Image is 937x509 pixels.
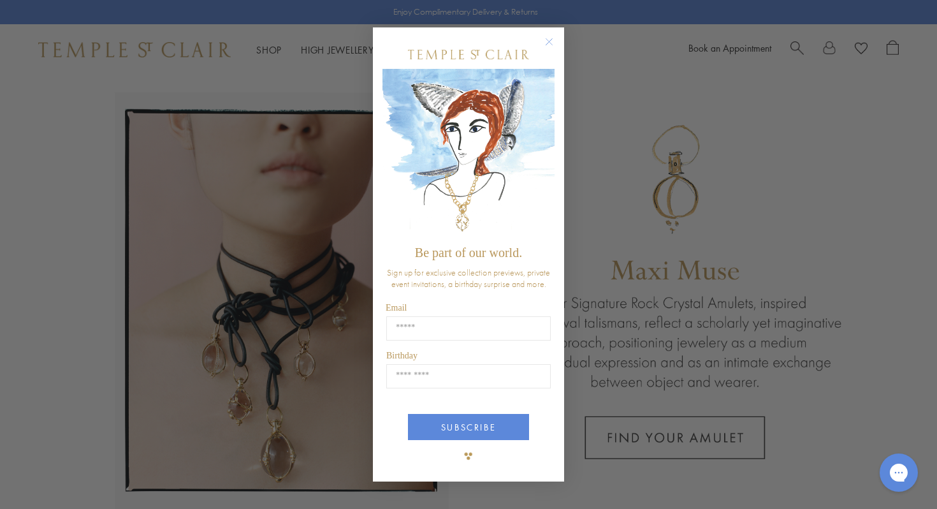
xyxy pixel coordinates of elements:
[386,316,551,341] input: Email
[387,267,550,290] span: Sign up for exclusive collection previews, private event invitations, a birthday surprise and more.
[873,449,924,496] iframe: Gorgias live chat messenger
[408,414,529,440] button: SUBSCRIBE
[382,69,555,239] img: c4a9eb12-d91a-4d4a-8ee0-386386f4f338.jpeg
[386,303,407,313] span: Email
[408,50,529,59] img: Temple St. Clair
[415,246,522,260] span: Be part of our world.
[548,40,563,56] button: Close dialog
[456,443,481,469] img: TSC
[386,351,418,360] span: Birthday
